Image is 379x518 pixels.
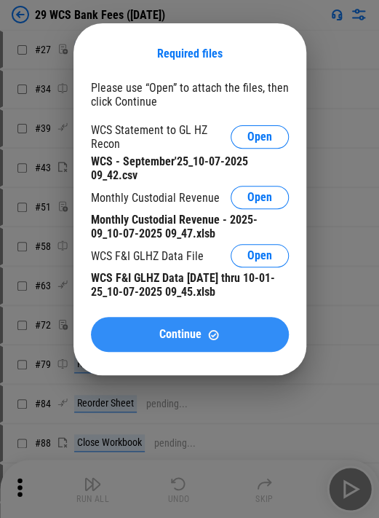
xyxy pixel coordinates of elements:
button: Open [231,125,289,149]
div: Monthly Custodial Revenue - 2025-09_10-07-2025 09_47.xlsb [91,213,289,240]
div: Monthly Custodial Revenue [91,191,220,205]
div: WCS Statement to GL HZ Recon [91,123,231,151]
div: Please use “Open” to attach the files, then click Continue [91,81,289,109]
span: Open [247,192,272,203]
button: ContinueContinue [91,317,289,352]
span: Open [247,250,272,262]
span: Continue [159,329,202,340]
button: Open [231,186,289,209]
button: Open [231,244,289,267]
img: Continue [207,329,220,341]
div: WCS - September'25_10-07-2025 09_42.csv [91,154,289,182]
div: WCS F&I GLHZ Data File [91,249,204,263]
div: WCS F&I GLHZ Data [DATE] thru 10-01-25_10-07-2025 09_45.xlsb [91,271,289,299]
div: Required files [91,47,289,60]
span: Open [247,131,272,143]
